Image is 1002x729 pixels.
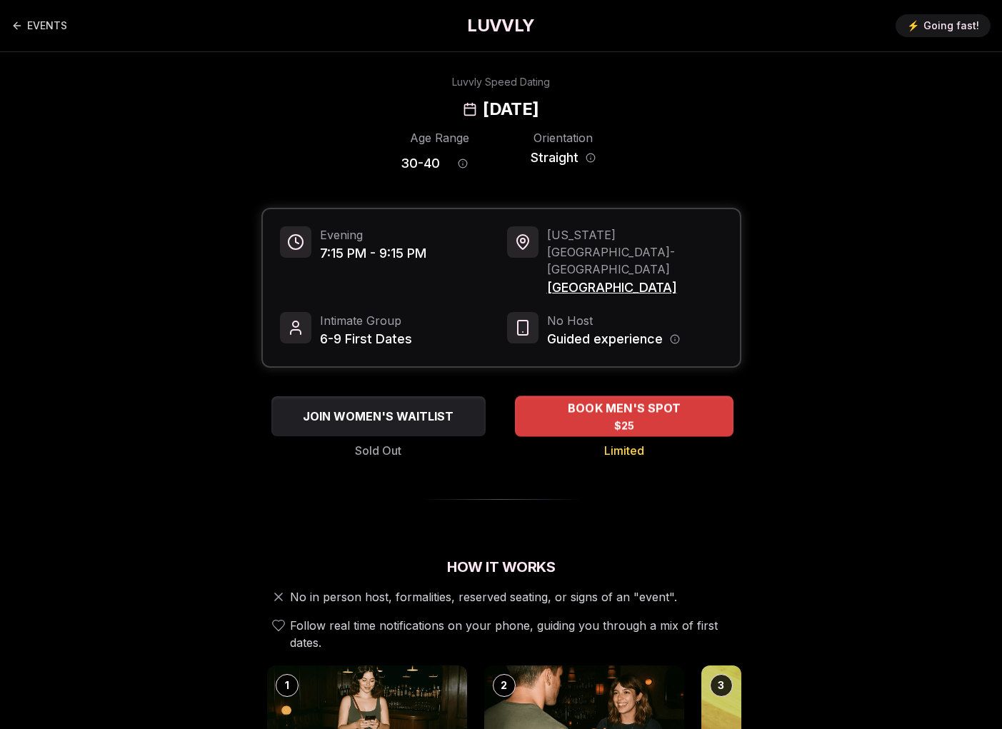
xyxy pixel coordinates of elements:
[547,278,723,298] span: [GEOGRAPHIC_DATA]
[447,148,479,179] button: Age range information
[276,674,299,697] div: 1
[290,588,677,605] span: No in person host, formalities, reserved seating, or signs of an "event".
[401,154,440,174] span: 30 - 40
[531,148,578,168] span: Straight
[564,400,683,417] span: BOOK MEN'S SPOT
[524,129,602,146] div: Orientation
[290,617,736,651] span: Follow real time notifications on your phone, guiding you through a mix of first dates.
[320,243,426,263] span: 7:15 PM - 9:15 PM
[604,442,644,459] span: Limited
[355,442,401,459] span: Sold Out
[515,396,733,436] button: BOOK MEN'S SPOT - Limited
[271,396,486,436] button: JOIN WOMEN'S WAITLIST - Sold Out
[710,674,733,697] div: 3
[261,557,741,577] h2: How It Works
[483,98,538,121] h2: [DATE]
[467,14,534,37] a: LUVVLY
[493,674,516,697] div: 2
[586,153,596,163] button: Orientation information
[11,11,67,40] a: Back to events
[613,418,634,433] span: $25
[670,334,680,344] button: Host information
[547,329,663,349] span: Guided experience
[923,19,979,33] span: Going fast!
[547,226,723,278] span: [US_STATE][GEOGRAPHIC_DATA] - [GEOGRAPHIC_DATA]
[452,75,550,89] div: Luvvly Speed Dating
[300,408,456,425] span: JOIN WOMEN'S WAITLIST
[401,129,479,146] div: Age Range
[907,19,919,33] span: ⚡️
[547,312,680,329] span: No Host
[320,226,426,243] span: Evening
[320,329,412,349] span: 6-9 First Dates
[320,312,412,329] span: Intimate Group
